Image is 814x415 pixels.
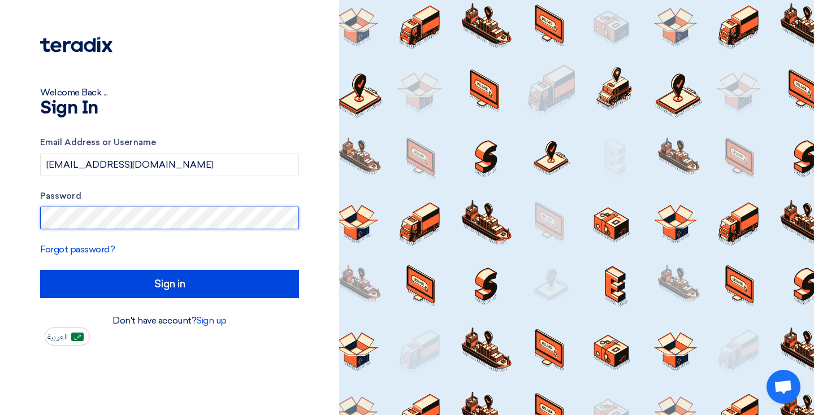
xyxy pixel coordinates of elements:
[40,244,115,255] a: Forgot password?
[40,270,299,298] input: Sign in
[47,333,68,341] span: العربية
[40,86,299,99] div: Welcome Back ...
[767,370,800,404] div: Open chat
[40,99,299,117] h1: Sign In
[196,315,227,326] a: Sign up
[40,314,299,327] div: Don't have account?
[40,136,299,149] label: Email Address or Username
[71,333,84,341] img: ar-AR.png
[40,190,299,203] label: Password
[40,154,299,176] input: Enter your business email or username
[45,327,90,346] button: العربية
[40,37,112,53] img: Teradix logo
